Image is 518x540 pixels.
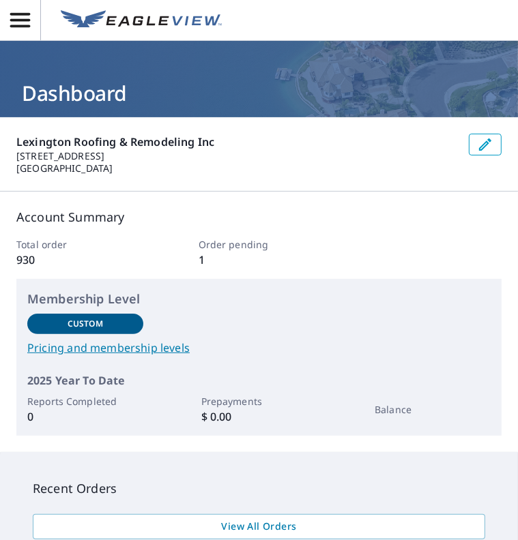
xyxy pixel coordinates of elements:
p: Recent Orders [33,479,485,498]
p: 2025 Year To Date [27,372,491,389]
p: Prepayments [201,394,317,408]
p: 0 [27,408,143,425]
p: Account Summary [16,208,502,226]
img: EV Logo [61,10,222,31]
span: View All Orders [44,518,474,535]
p: $ 0.00 [201,408,317,425]
p: Order pending [199,237,320,252]
p: Total order [16,237,138,252]
p: [STREET_ADDRESS] [16,150,458,162]
p: Balance [375,402,491,417]
a: View All Orders [33,514,485,539]
p: Custom [68,318,103,330]
p: Reports Completed [27,394,143,408]
h1: Dashboard [16,79,502,107]
a: EV Logo [53,2,230,39]
p: Membership Level [27,290,491,308]
a: Pricing and membership levels [27,340,491,356]
p: Lexington Roofing & Remodeling Inc [16,134,458,150]
p: 930 [16,252,138,268]
p: 1 [199,252,320,268]
p: [GEOGRAPHIC_DATA] [16,162,458,175]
